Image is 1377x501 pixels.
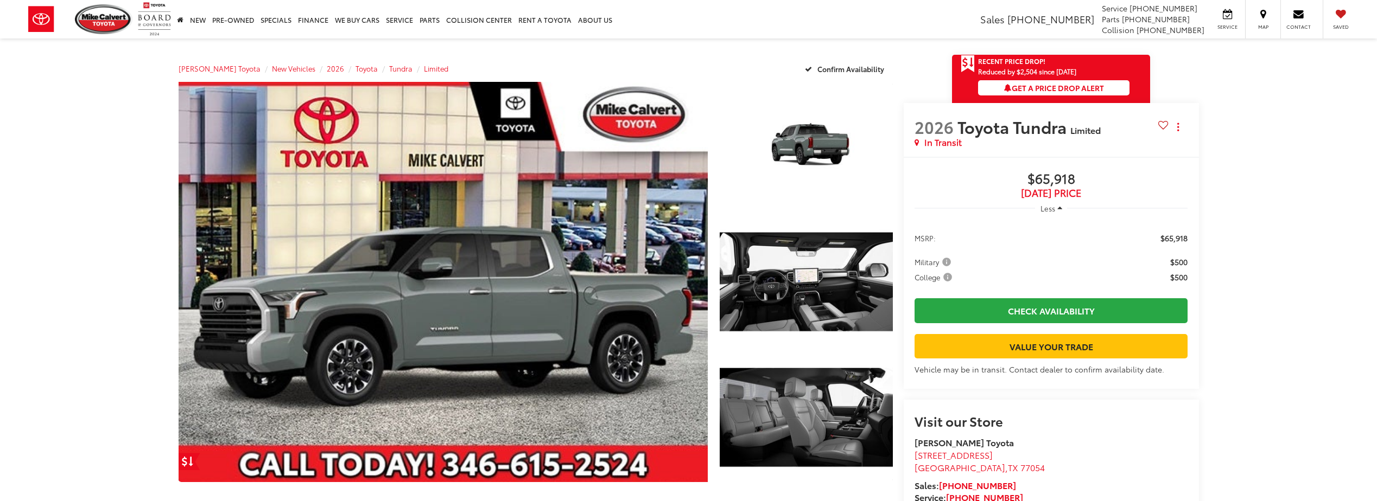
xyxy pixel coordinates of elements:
span: Military [915,256,953,267]
div: Vehicle may be in transit. Contact dealer to confirm availability date. [915,364,1188,375]
button: Less [1035,198,1068,218]
button: Confirm Availability [799,59,893,78]
span: In Transit [924,136,962,149]
a: 2026 [327,63,344,73]
span: [PHONE_NUMBER] [1137,24,1204,35]
span: Reduced by $2,504 since [DATE] [978,68,1129,75]
span: [PHONE_NUMBER] [1129,3,1197,14]
span: $500 [1170,256,1188,267]
a: Expand Photo 0 [179,82,708,482]
span: $65,918 [1160,233,1188,243]
span: Service [1102,3,1127,14]
span: TX [1008,461,1018,473]
a: Tundra [389,63,413,73]
a: Value Your Trade [915,334,1188,358]
h2: Visit our Store [915,414,1188,428]
strong: Sales: [915,479,1016,491]
span: 77054 [1020,461,1045,473]
span: [PHONE_NUMBER] [1007,12,1094,26]
a: Expand Photo 1 [720,82,892,211]
span: MSRP: [915,233,936,243]
span: Collision [1102,24,1134,35]
span: [DATE] PRICE [915,188,1188,198]
img: 2026 Toyota Tundra Limited [718,216,894,348]
img: 2026 Toyota Tundra Limited [718,81,894,213]
span: Sales [980,12,1005,26]
img: 2026 Toyota Tundra Limited [718,351,894,483]
button: Military [915,256,955,267]
span: dropdown dots [1177,123,1179,131]
span: Less [1040,203,1055,213]
a: New Vehicles [272,63,315,73]
a: [STREET_ADDRESS] [GEOGRAPHIC_DATA],TX 77054 [915,448,1045,473]
span: Get Price Drop Alert [961,55,975,73]
a: Check Availability [915,298,1188,323]
a: [PERSON_NAME] Toyota [179,63,261,73]
span: Map [1251,23,1275,30]
a: Get Price Drop Alert Recent Price Drop! [952,55,1150,68]
strong: [PERSON_NAME] Toyota [915,436,1014,448]
span: Get a Price Drop Alert [1004,82,1104,93]
span: Service [1215,23,1240,30]
span: [STREET_ADDRESS] [915,448,993,461]
span: [GEOGRAPHIC_DATA] [915,461,1005,473]
button: College [915,272,956,282]
span: Confirm Availability [817,64,884,74]
a: Limited [424,63,448,73]
a: Expand Photo 2 [720,217,892,347]
span: Limited [1070,124,1101,136]
a: [PHONE_NUMBER] [939,479,1016,491]
span: Contact [1286,23,1311,30]
span: Recent Price Drop! [978,56,1045,66]
span: College [915,272,954,282]
span: Saved [1329,23,1353,30]
img: Mike Calvert Toyota [75,4,132,34]
span: [PHONE_NUMBER] [1122,14,1190,24]
a: Expand Photo 3 [720,353,892,483]
a: Get Price Drop Alert [179,453,200,470]
span: $500 [1170,272,1188,282]
span: Parts [1102,14,1120,24]
span: Toyota Tundra [957,115,1070,138]
button: Actions [1169,117,1188,136]
span: 2026 [915,115,954,138]
a: Toyota [356,63,378,73]
span: $65,918 [915,171,1188,188]
img: 2026 Toyota Tundra Limited [173,80,713,484]
span: , [915,461,1045,473]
